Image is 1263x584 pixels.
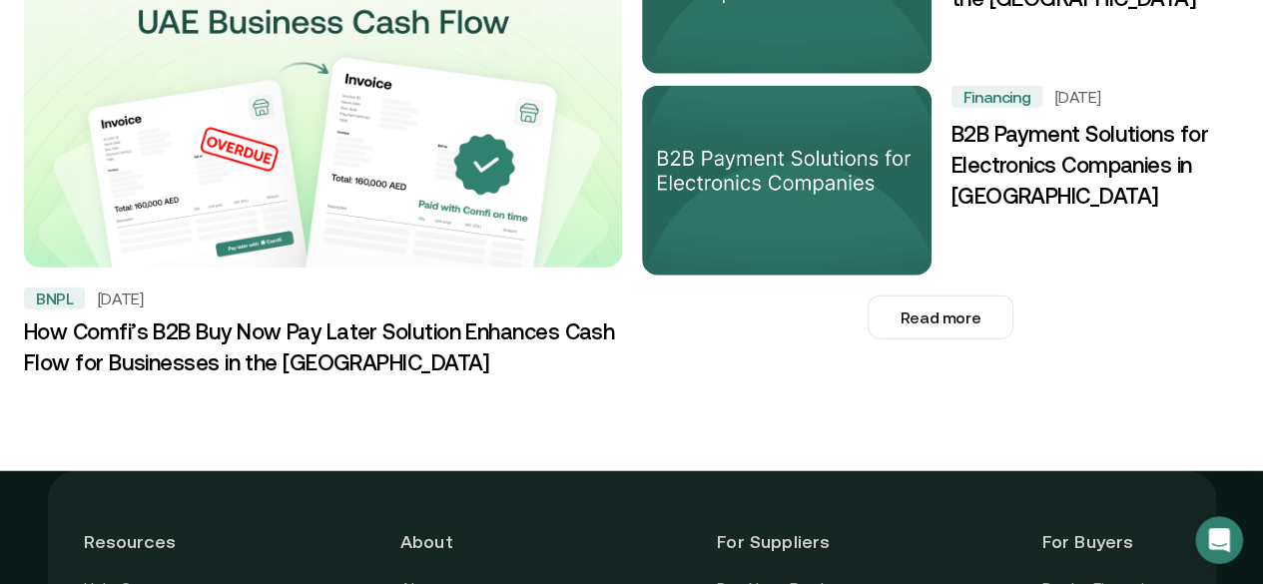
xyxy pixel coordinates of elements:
a: Read more [638,295,1244,339]
div: BNPL [24,288,85,309]
header: For Suppliers [717,507,863,576]
header: For Buyers [1041,507,1179,576]
header: Resources [84,507,222,576]
h5: [DATE] [1054,87,1101,107]
img: Learn how B2B payment solutions are changing the UAE electronics industry. Learn about trends, ch... [642,86,932,276]
h3: B2B Payment Solutions for Electronics Companies in [GEOGRAPHIC_DATA] [951,120,1228,214]
button: Read more [868,295,1013,339]
div: Financing [951,86,1042,108]
header: About [400,507,538,576]
h3: How Comfi’s B2B Buy Now Pay Later Solution Enhances Cash Flow for Businesses in the [GEOGRAPHIC_D... [24,317,622,379]
iframe: Intercom live chat [1195,516,1243,564]
h5: [DATE] [97,289,144,308]
a: Learn how B2B payment solutions are changing the UAE electronics industry. Learn about trends, ch... [638,82,1244,280]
